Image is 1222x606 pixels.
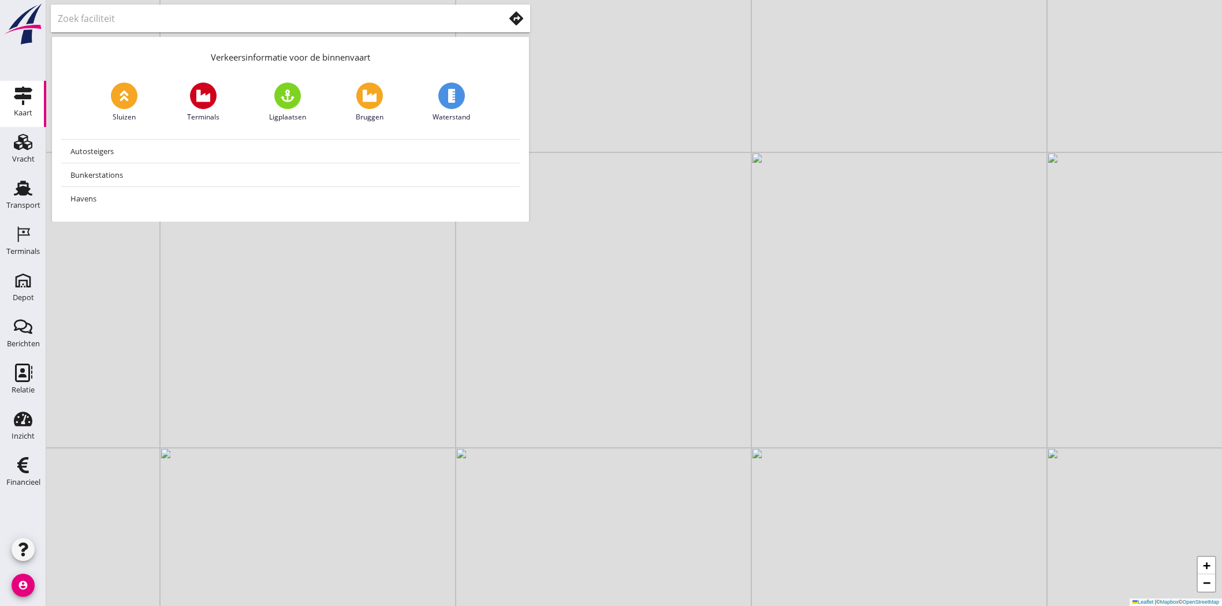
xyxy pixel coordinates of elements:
div: Berichten [7,340,40,347]
span: Waterstand [433,112,470,122]
a: OpenStreetMap [1182,599,1219,605]
div: Havens [70,192,511,205]
a: Terminals [187,83,219,122]
span: − [1203,575,1210,590]
div: Verkeersinformatie voor de binnenvaart [52,37,529,73]
span: Bruggen [356,112,383,122]
div: Bunkerstations [70,168,511,182]
span: Ligplaatsen [269,112,306,122]
div: Terminals [6,248,40,255]
img: logo-small.a267ee39.svg [2,3,44,46]
a: Leaflet [1132,599,1153,605]
a: Bruggen [356,83,383,122]
div: Depot [13,294,34,301]
div: Transport [6,201,40,209]
a: Zoom in [1198,557,1215,574]
div: Inzicht [12,432,35,440]
input: Zoek faciliteit [58,9,488,28]
i: account_circle [12,574,35,597]
a: Sluizen [111,83,137,122]
span: Terminals [187,112,219,122]
div: Financieel [6,478,40,486]
div: Kaart [14,109,32,117]
div: Relatie [12,386,35,394]
span: | [1155,599,1156,605]
div: © © [1130,598,1222,606]
a: Waterstand [433,83,470,122]
a: Zoom out [1198,574,1215,592]
a: Mapbox [1160,599,1179,605]
div: Autosteigers [70,144,511,158]
span: Sluizen [113,112,136,122]
span: + [1203,558,1210,573]
a: Ligplaatsen [269,83,306,122]
div: Vracht [12,155,35,163]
